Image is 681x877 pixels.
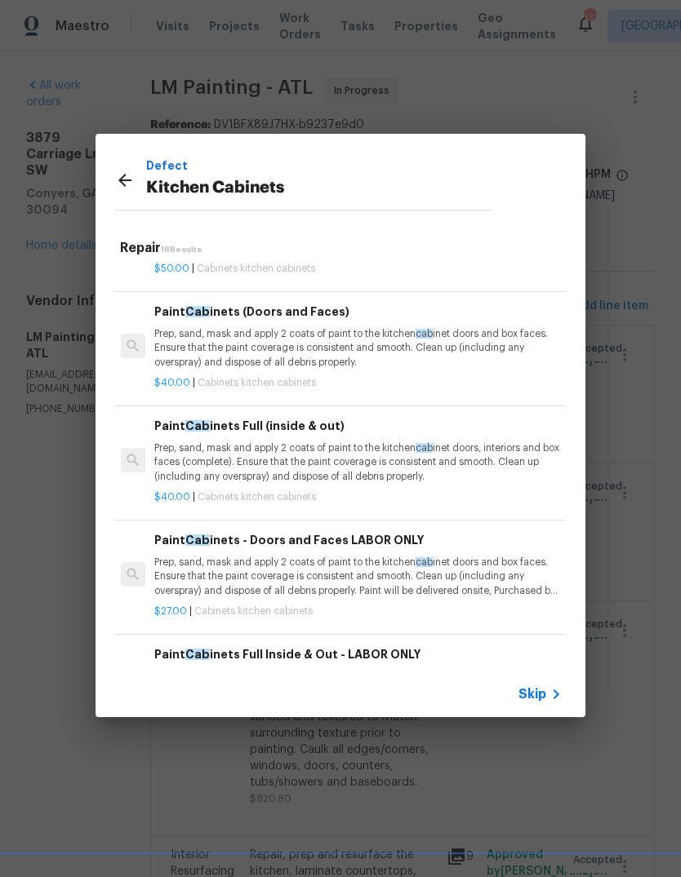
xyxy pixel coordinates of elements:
[146,175,492,202] p: Kitchen Cabinets
[185,420,210,432] span: Cab
[185,649,210,660] span: Cab
[154,417,559,435] h6: Paint inets Full (inside & out)
[154,490,559,504] p: |
[154,376,559,390] p: |
[120,240,566,257] h5: Repair
[154,605,559,618] p: |
[161,246,202,254] span: 18 Results
[146,157,492,175] p: Defect
[154,303,559,321] h6: Paint inets (Doors and Faces)
[154,556,559,597] p: Prep, sand, mask and apply 2 coats of paint to the kitchen inet doors and box faces. Ensure that ...
[154,645,559,663] h6: Paint inets Full Inside & Out - LABOR ONLY
[416,443,433,453] span: cab
[154,492,190,502] span: $40.00
[519,686,546,702] span: Skip
[154,378,190,388] span: $40.00
[198,378,316,388] span: Cabinets kitchen cabinets
[154,531,559,549] h6: Paint inets - Doors and Faces LABOR ONLY
[197,264,315,273] span: Cabinets kitchen cabinets
[154,606,187,616] span: $27.00
[416,557,433,567] span: cab
[154,264,189,273] span: $50.00
[154,262,559,276] p: |
[198,492,316,502] span: Cabinets kitchen cabinets
[154,327,559,369] p: Prep, sand, mask and apply 2 coats of paint to the kitchen inet doors and box faces. Ensure that ...
[194,606,313,616] span: Cabinets kitchen cabinets
[154,441,559,483] p: Prep, sand, mask and apply 2 coats of paint to the kitchen inet doors, interiors and box faces (c...
[416,329,433,339] span: cab
[185,306,210,317] span: Cab
[185,534,210,546] span: Cab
